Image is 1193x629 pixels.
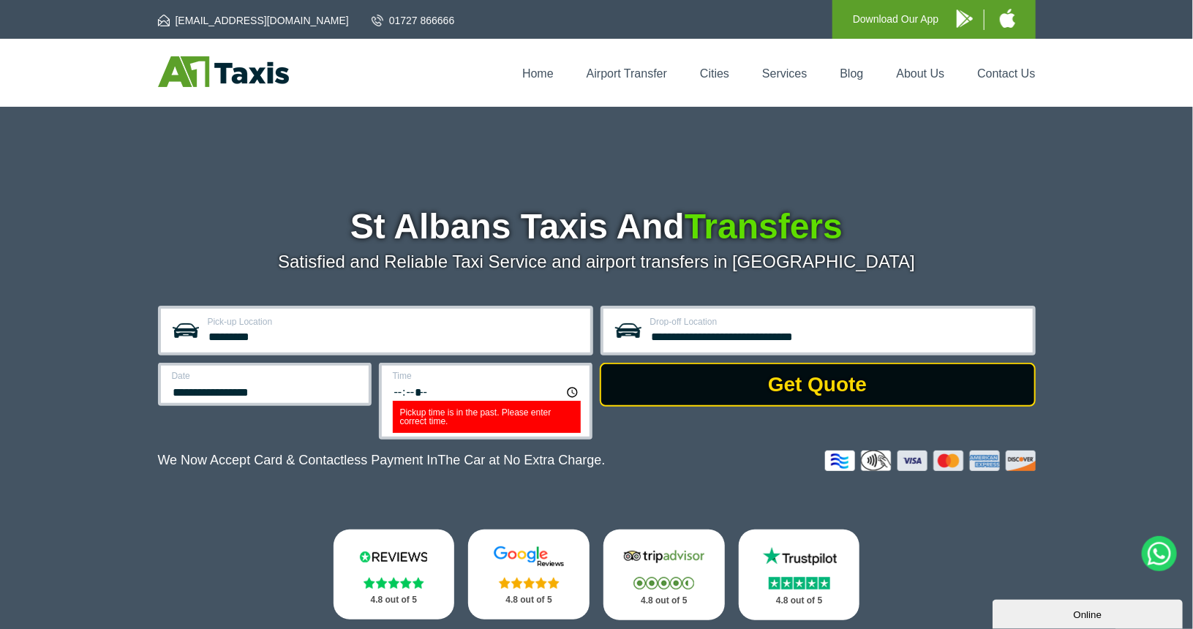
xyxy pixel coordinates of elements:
a: Google Stars 4.8 out of 5 [468,530,590,619]
img: A1 Taxis iPhone App [1000,9,1015,28]
label: Pick-up Location [208,317,582,326]
a: Trustpilot Stars 4.8 out of 5 [739,530,860,620]
a: [EMAIL_ADDRESS][DOMAIN_NAME] [158,13,349,28]
a: Tripadvisor Stars 4.8 out of 5 [603,530,725,620]
a: Cities [700,67,729,80]
p: 4.8 out of 5 [620,592,709,610]
img: Credit And Debit Cards [825,451,1036,471]
p: Download Our App [853,10,939,29]
img: Stars [499,577,560,589]
img: A1 Taxis Android App [957,10,973,28]
a: Blog [840,67,863,80]
label: Pickup time is in the past. Please enter correct time. [393,401,581,433]
p: 4.8 out of 5 [350,591,439,609]
p: Satisfied and Reliable Taxi Service and airport transfers in [GEOGRAPHIC_DATA] [158,252,1036,272]
a: Airport Transfer [587,67,667,80]
img: Stars [364,577,424,589]
iframe: chat widget [993,597,1186,629]
p: 4.8 out of 5 [755,592,844,610]
a: Contact Us [977,67,1035,80]
button: Get Quote [600,363,1036,407]
a: About Us [897,67,945,80]
img: Stars [769,577,830,590]
img: Reviews.io [350,546,437,568]
a: 01727 866666 [372,13,455,28]
label: Drop-off Location [650,317,1024,326]
p: We Now Accept Card & Contactless Payment In [158,453,606,468]
span: Transfers [685,207,843,246]
a: Home [522,67,554,80]
img: Trustpilot [756,546,843,568]
img: Tripadvisor [620,546,708,568]
a: Services [762,67,807,80]
a: Reviews.io Stars 4.8 out of 5 [334,530,455,619]
h1: St Albans Taxis And [158,209,1036,244]
label: Time [393,372,581,380]
span: The Car at No Extra Charge. [437,453,605,467]
label: Date [172,372,360,380]
p: 4.8 out of 5 [484,591,573,609]
img: Google [485,546,573,568]
img: Stars [633,577,694,590]
img: A1 Taxis St Albans LTD [158,56,289,87]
